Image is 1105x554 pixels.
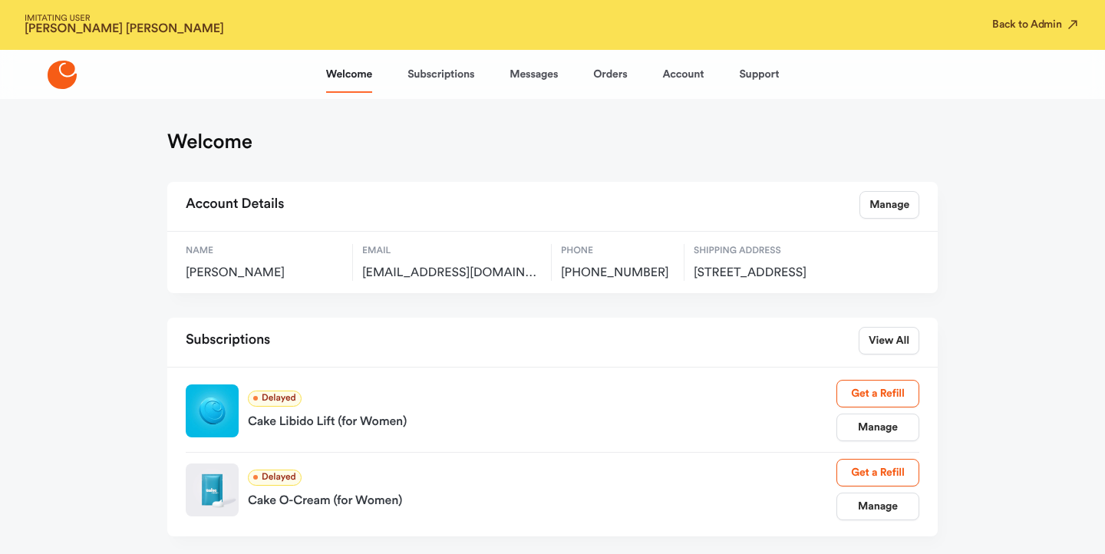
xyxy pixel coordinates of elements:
a: Welcome [326,56,372,93]
span: Email [362,244,542,258]
a: Manage [859,191,919,219]
h2: Account Details [186,191,284,219]
span: Delayed [248,391,302,407]
span: [PERSON_NAME] [186,265,343,281]
h2: Subscriptions [186,327,270,354]
a: View All [859,327,919,354]
a: Messages [510,56,558,93]
span: Phone [561,244,675,258]
strong: [PERSON_NAME] [PERSON_NAME] [25,23,224,35]
a: Subscriptions [407,56,474,93]
img: Libido Lift Rx [186,384,239,437]
span: Name [186,244,343,258]
h1: Welcome [167,130,252,154]
a: Account [662,56,704,93]
a: Manage [836,414,919,441]
span: [PHONE_NUMBER] [561,265,675,281]
button: Back to Admin [992,17,1080,32]
a: Support [739,56,779,93]
img: Extra Strength O-Cream Rx [186,463,239,516]
a: Get a Refill [836,380,919,407]
span: Shipping Address [694,244,859,258]
span: 105 Water street, Danvers, US, 01923 [694,265,859,281]
span: Saundragrillo@gmail.com [362,265,542,281]
a: Get a Refill [836,459,919,486]
span: IMITATING USER [25,15,224,23]
a: Manage [836,493,919,520]
span: Delayed [248,470,302,486]
a: Orders [593,56,627,93]
a: Cake Libido Lift (for Women) [248,407,836,431]
a: Cake O-Cream (for Women) [248,486,836,510]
